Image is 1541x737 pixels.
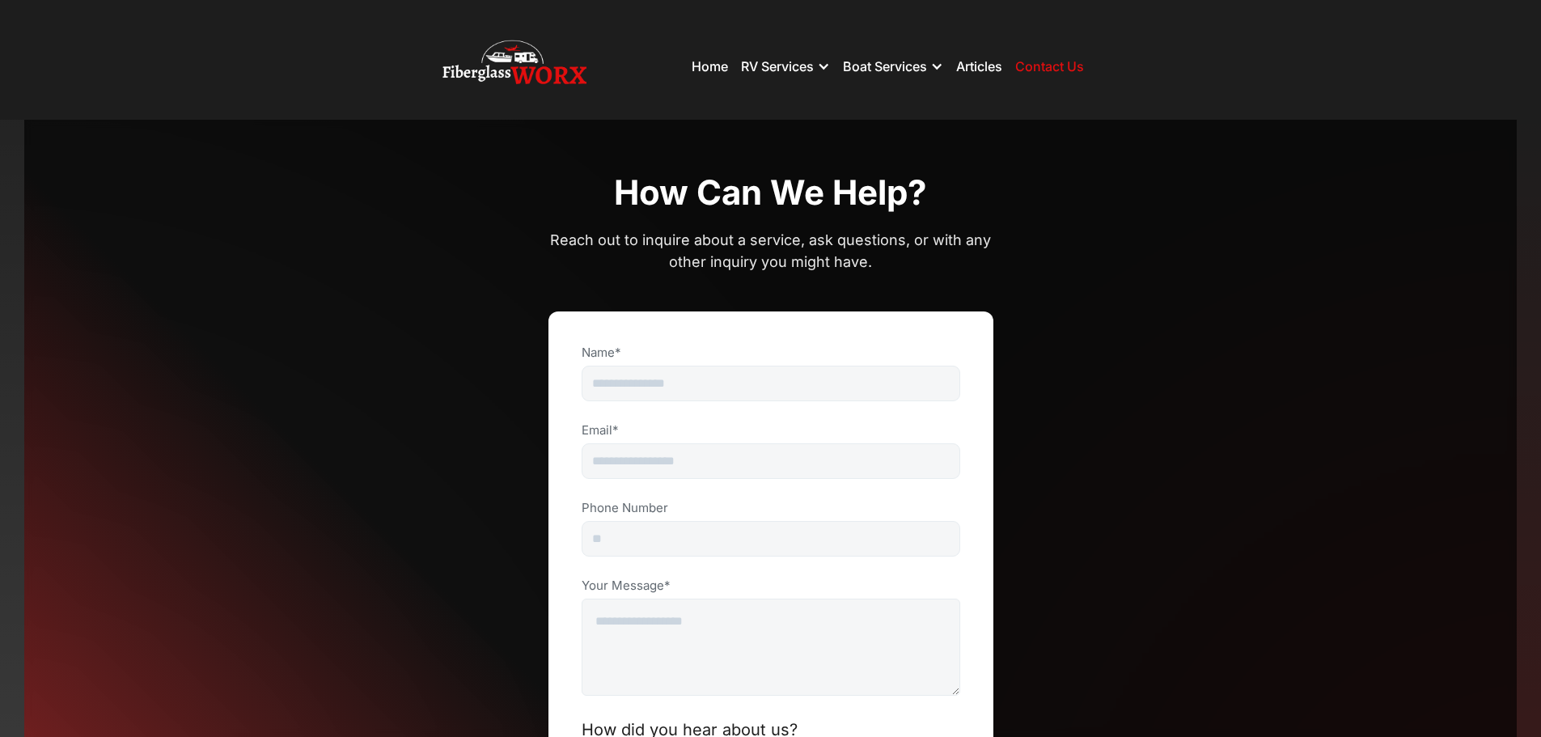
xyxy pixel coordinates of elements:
[843,58,927,74] div: Boat Services
[582,578,960,594] label: Your Message*
[614,172,927,214] h1: How can we help?
[843,42,943,91] div: Boat Services
[692,58,728,74] a: Home
[956,58,1002,74] a: Articles
[582,422,960,438] label: Email*
[741,58,814,74] div: RV Services
[582,345,960,361] label: Name*
[582,500,960,516] label: Phone Number
[741,42,830,91] div: RV Services
[1015,58,1084,74] a: Contact Us
[548,229,993,273] p: Reach out to inquire about a service, ask questions, or with any other inquiry you might have.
